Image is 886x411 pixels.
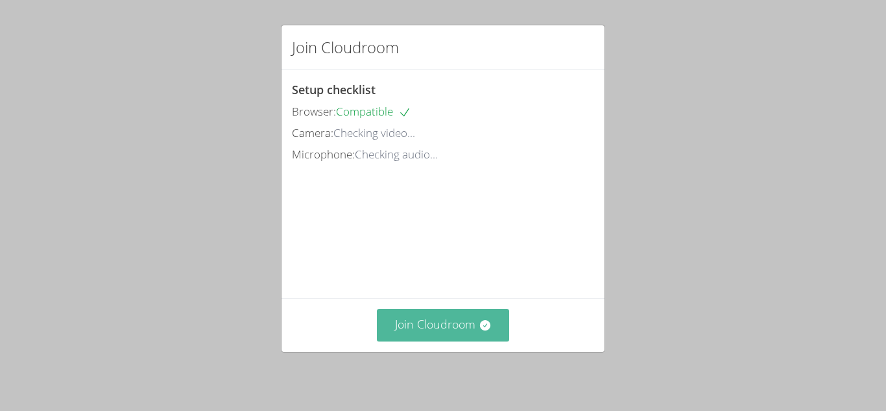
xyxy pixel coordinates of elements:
[292,125,333,140] span: Camera:
[292,147,355,162] span: Microphone:
[292,82,376,97] span: Setup checklist
[292,104,336,119] span: Browser:
[355,147,438,162] span: Checking audio...
[333,125,415,140] span: Checking video...
[377,309,510,341] button: Join Cloudroom
[336,104,411,119] span: Compatible
[292,36,399,59] h2: Join Cloudroom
